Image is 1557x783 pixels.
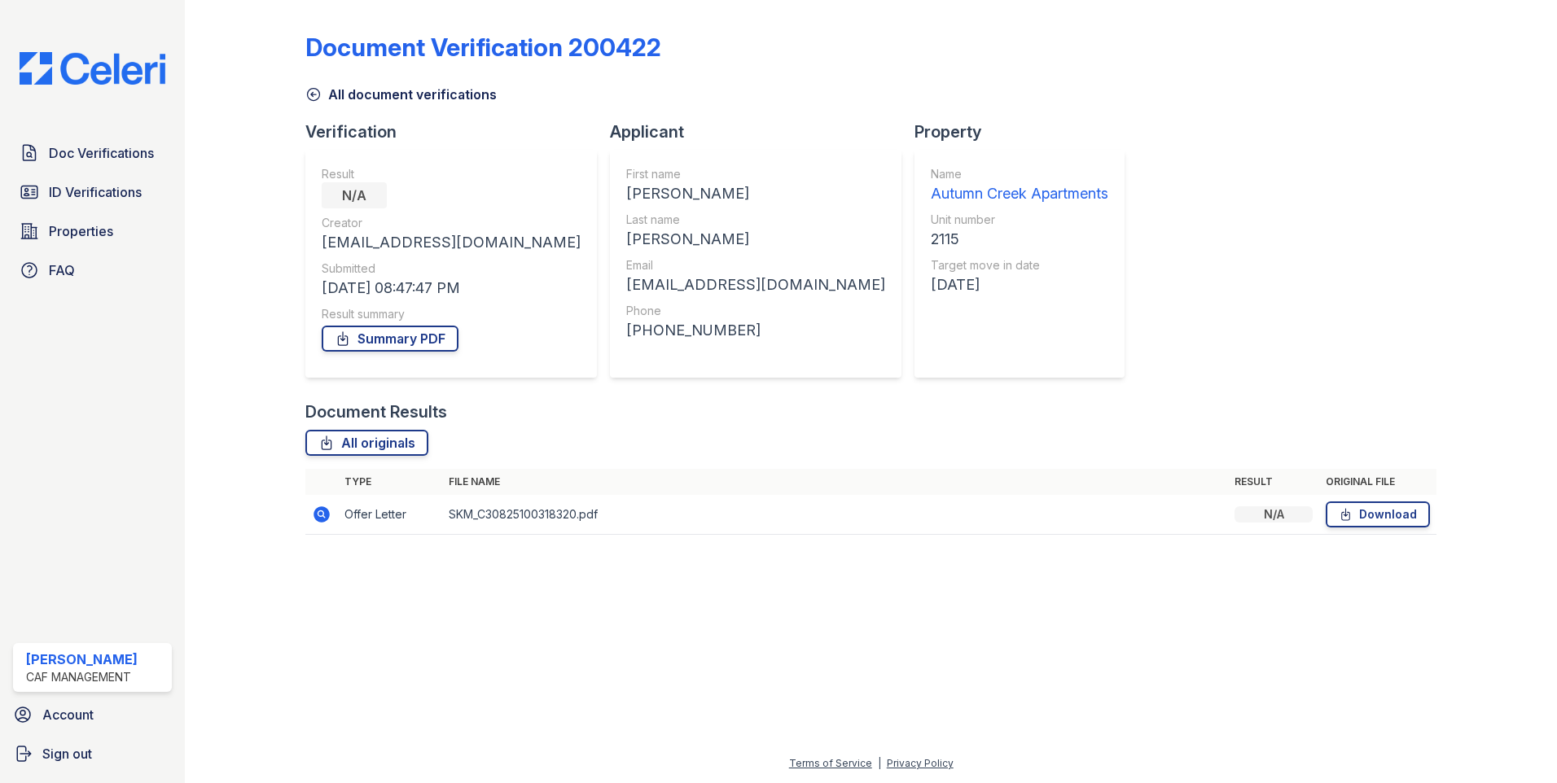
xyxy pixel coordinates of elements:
[305,85,497,104] a: All document verifications
[931,182,1108,205] div: Autumn Creek Apartments
[26,669,138,685] div: CAF Management
[789,757,872,769] a: Terms of Service
[13,137,172,169] a: Doc Verifications
[931,257,1108,273] div: Target move in date
[610,120,914,143] div: Applicant
[931,166,1108,182] div: Name
[49,182,142,202] span: ID Verifications
[305,400,447,423] div: Document Results
[442,495,1228,535] td: SKM_C30825100318320.pdf
[626,212,885,228] div: Last name
[42,705,94,724] span: Account
[1489,718,1541,767] iframe: chat widget
[931,166,1108,205] a: Name Autumn Creek Apartments
[626,166,885,182] div: First name
[1235,506,1313,523] div: N/A
[305,120,610,143] div: Verification
[49,221,113,241] span: Properties
[626,257,885,273] div: Email
[49,143,154,163] span: Doc Verifications
[1228,469,1319,495] th: Result
[442,469,1228,495] th: File name
[1326,501,1430,527] a: Download
[931,212,1108,228] div: Unit number
[1319,469,1436,495] th: Original file
[878,757,881,769] div: |
[887,757,954,769] a: Privacy Policy
[931,273,1108,296] div: [DATE]
[322,326,458,352] a: Summary PDF
[626,228,885,251] div: [PERSON_NAME]
[322,260,581,277] div: Submitted
[626,273,885,296] div: [EMAIL_ADDRESS][DOMAIN_NAME]
[7,52,178,85] img: CE_Logo_Blue-a8612792a0a2168367f1c8372b55b34899dd931a85d93a1a3d3e32e68fde9ad4.png
[914,120,1138,143] div: Property
[322,182,387,208] div: N/A
[626,303,885,319] div: Phone
[322,215,581,231] div: Creator
[322,306,581,322] div: Result summary
[626,182,885,205] div: [PERSON_NAME]
[49,260,75,280] span: FAQ
[7,698,178,731] a: Account
[338,495,442,535] td: Offer Letter
[322,231,581,254] div: [EMAIL_ADDRESS][DOMAIN_NAME]
[626,319,885,342] div: [PHONE_NUMBER]
[322,166,581,182] div: Result
[305,33,661,62] div: Document Verification 200422
[305,430,428,456] a: All originals
[338,469,442,495] th: Type
[13,176,172,208] a: ID Verifications
[13,215,172,247] a: Properties
[931,228,1108,251] div: 2115
[7,737,178,770] a: Sign out
[322,277,581,300] div: [DATE] 08:47:47 PM
[42,744,92,763] span: Sign out
[26,650,138,669] div: [PERSON_NAME]
[13,254,172,287] a: FAQ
